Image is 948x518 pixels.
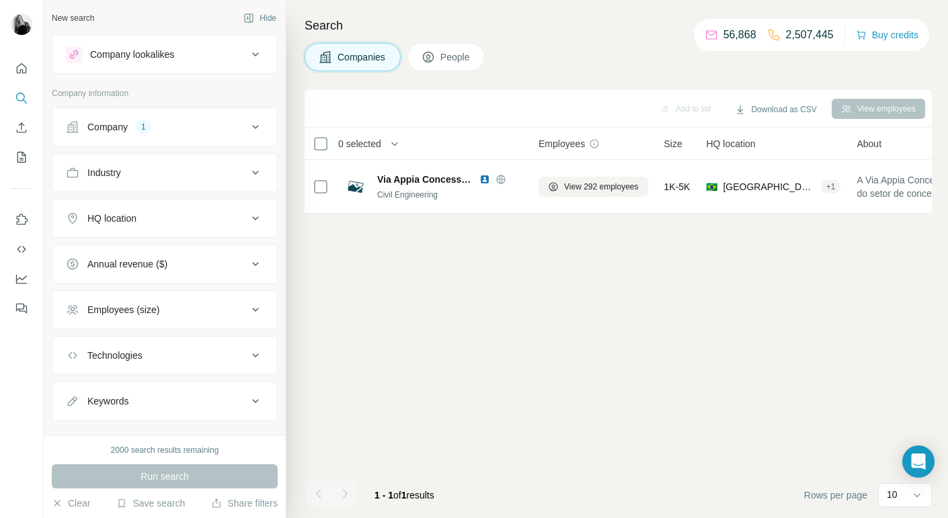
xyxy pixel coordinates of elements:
span: View 292 employees [564,181,639,193]
span: of [393,490,401,501]
div: Keywords [87,394,128,408]
div: Civil Engineering [377,189,522,201]
div: + 1 [821,181,841,193]
div: 2000 search results remaining [111,444,219,456]
span: 1 - 1 [374,490,393,501]
button: Company lookalikes [52,38,277,71]
p: 56,868 [723,27,756,43]
div: HQ location [87,212,136,225]
span: People [440,50,471,64]
button: My lists [11,145,32,169]
button: Save search [116,497,185,510]
button: Enrich CSV [11,116,32,140]
span: 1K-5K [664,180,690,193]
button: HQ location [52,202,277,234]
button: Hide [234,8,286,28]
div: Company lookalikes [90,48,174,61]
button: Share filters [211,497,278,510]
img: Logo of Via Appia Concessões [345,176,366,198]
button: Quick start [11,56,32,81]
span: Rows per page [804,488,867,502]
p: Company information [52,87,278,99]
span: Via Appia Concessões [377,173,473,186]
span: 1 [401,490,407,501]
span: 🇧🇷 [706,180,717,193]
span: results [374,490,434,501]
div: 1 [136,121,151,133]
p: 10 [887,488,898,501]
button: Annual revenue ($) [52,248,277,280]
button: Search [11,86,32,110]
button: Company1 [52,111,277,143]
img: LinkedIn logo [479,174,490,185]
button: Clear [52,497,90,510]
button: Technologies [52,339,277,372]
button: View 292 employees [539,177,648,197]
div: New search [52,12,94,24]
button: Use Surfe API [11,237,32,261]
div: Industry [87,166,121,179]
div: Annual revenue ($) [87,257,167,271]
span: HQ location [706,137,755,150]
button: Employees (size) [52,294,277,326]
div: Open Intercom Messenger [902,445,935,478]
button: Keywords [52,385,277,417]
p: 2,507,445 [786,27,834,43]
span: 0 selected [338,137,381,150]
button: Dashboard [11,267,32,291]
span: Employees [539,137,585,150]
div: Company [87,120,128,134]
span: Size [664,137,682,150]
button: Download as CSV [725,99,826,120]
img: Avatar [11,13,32,35]
div: Technologies [87,349,143,362]
button: Use Surfe on LinkedIn [11,208,32,232]
span: [GEOGRAPHIC_DATA], [GEOGRAPHIC_DATA] [723,180,815,193]
h4: Search [305,16,932,35]
span: Companies [338,50,387,64]
button: Buy credits [856,26,918,44]
span: About [857,137,881,150]
button: Industry [52,157,277,189]
div: Employees (size) [87,303,159,316]
button: Feedback [11,296,32,320]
